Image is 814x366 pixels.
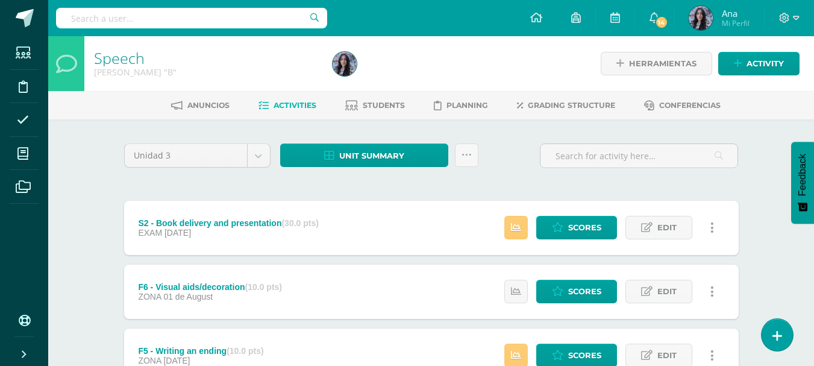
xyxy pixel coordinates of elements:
[722,18,750,28] span: Mi Perfil
[517,96,615,115] a: Grading structure
[280,144,448,167] a: Unit summary
[171,96,230,115] a: Anuncios
[56,8,327,28] input: Search a user…
[363,101,405,110] span: Students
[258,96,316,115] a: Activities
[797,154,808,196] span: Feedback
[446,101,488,110] span: Planning
[164,228,191,238] span: [DATE]
[138,218,319,228] div: S2 - Book delivery and presentation
[187,101,230,110] span: Anuncios
[138,292,161,301] span: ZONA
[722,7,750,19] span: Ana
[163,356,190,365] span: [DATE]
[644,96,721,115] a: Conferencias
[281,218,318,228] strong: (30.0 pts)
[125,144,270,167] a: Unidad 3
[528,101,615,110] span: Grading structure
[689,6,713,30] img: 3ea32cd66fb6022f15bd36ab51ee9a9d.png
[245,282,282,292] strong: (10.0 pts)
[791,142,814,224] button: Feedback - Mostrar encuesta
[536,280,617,303] a: Scores
[536,216,617,239] a: Scores
[345,96,405,115] a: Students
[138,346,263,356] div: F5 - Writing an ending
[659,101,721,110] span: Conferencias
[94,49,318,66] h1: Speech
[94,66,318,78] div: Quinto Bachillerato 'B'
[747,52,784,75] span: Activity
[434,96,488,115] a: Planning
[568,280,601,303] span: Scores
[138,356,161,365] span: ZONA
[601,52,712,75] a: Herramientas
[163,292,213,301] span: 01 de August
[629,52,697,75] span: Herramientas
[138,282,282,292] div: F6 - Visual aids/decoration
[333,52,357,76] img: 3ea32cd66fb6022f15bd36ab51ee9a9d.png
[134,144,238,167] span: Unidad 3
[94,48,145,68] a: Speech
[138,228,162,238] span: EXAM
[339,145,404,167] span: Unit summary
[540,144,737,168] input: Search for activity here…
[657,216,677,239] span: Edit
[657,280,677,303] span: Edit
[568,216,601,239] span: Scores
[274,101,316,110] span: Activities
[654,16,668,29] span: 14
[718,52,800,75] a: Activity
[227,346,263,356] strong: (10.0 pts)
